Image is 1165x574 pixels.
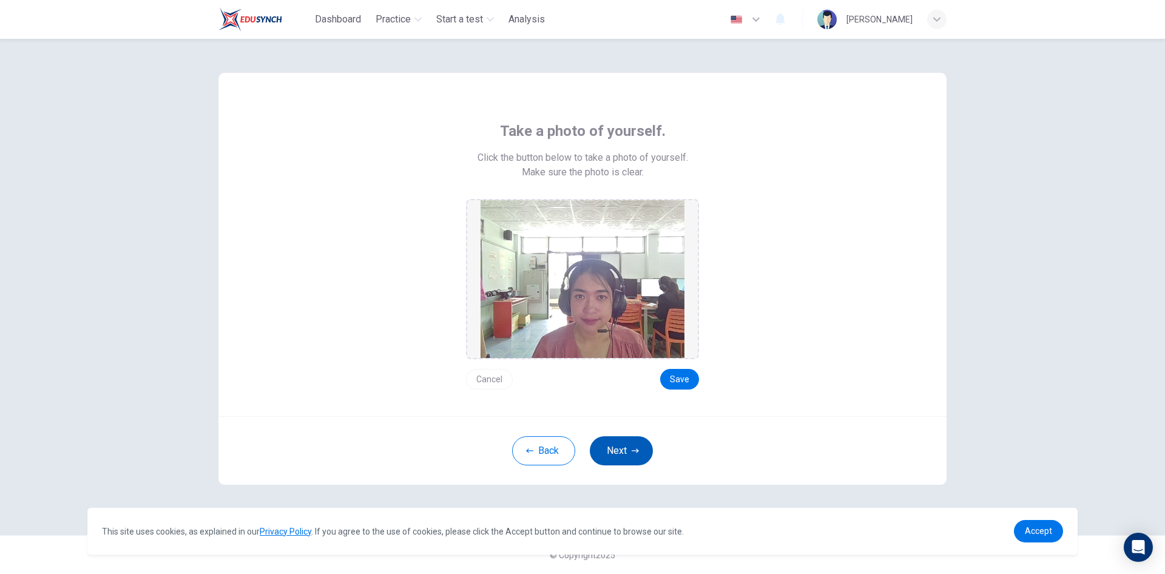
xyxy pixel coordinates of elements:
[729,15,744,24] img: en
[436,12,483,27] span: Start a test
[1025,526,1052,536] span: Accept
[512,436,575,465] button: Back
[315,12,361,27] span: Dashboard
[376,12,411,27] span: Practice
[1014,520,1063,542] a: dismiss cookie message
[660,369,699,390] button: Save
[260,527,311,536] a: Privacy Policy
[310,8,366,30] button: Dashboard
[478,150,688,165] span: Click the button below to take a photo of yourself.
[522,165,644,180] span: Make sure the photo is clear.
[504,8,550,30] button: Analysis
[102,527,684,536] span: This site uses cookies, as explained in our . If you agree to the use of cookies, please click th...
[431,8,499,30] button: Start a test
[218,7,310,32] a: Train Test logo
[500,121,666,141] span: Take a photo of yourself.
[817,10,837,29] img: Profile picture
[1124,533,1153,562] div: Open Intercom Messenger
[550,550,615,560] span: © Copyright 2025
[481,200,684,358] img: preview screemshot
[218,7,282,32] img: Train Test logo
[87,508,1078,555] div: cookieconsent
[846,12,913,27] div: [PERSON_NAME]
[508,12,545,27] span: Analysis
[371,8,427,30] button: Practice
[590,436,653,465] button: Next
[466,369,513,390] button: Cancel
